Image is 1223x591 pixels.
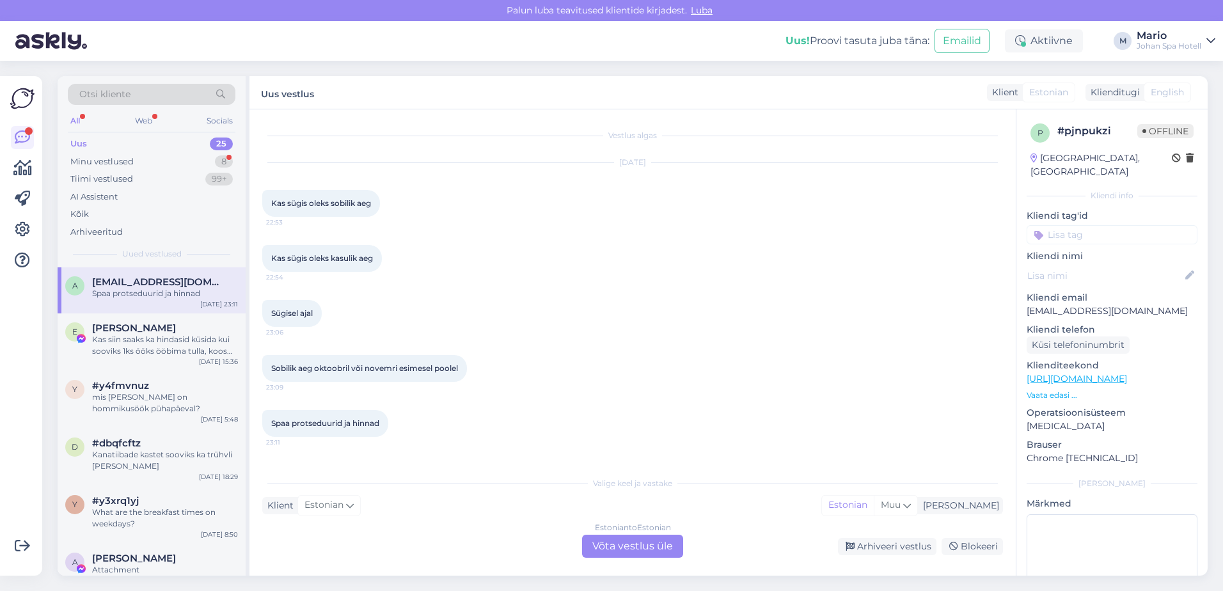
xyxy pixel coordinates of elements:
label: Uus vestlus [261,84,314,101]
div: Klienditugi [1085,86,1140,99]
div: What are the breakfast times on weekdays? [92,507,238,530]
div: Spaa protseduurid ja hinnad [92,288,238,299]
span: 23:09 [266,382,314,392]
span: 23:11 [266,437,314,447]
div: Vestlus algas [262,130,1003,141]
span: Estonian [1029,86,1068,99]
input: Lisa nimi [1027,269,1183,283]
span: Kas sügis oleks kasulik aeg [271,253,373,263]
div: Mario [1137,31,1201,41]
div: [DATE] 15:36 [199,357,238,366]
div: mis [PERSON_NAME] on hommikusöök pühapäeval? [92,391,238,414]
div: Kõik [70,208,89,221]
b: Uus! [785,35,810,47]
button: Emailid [935,29,990,53]
div: [PERSON_NAME] [918,499,999,512]
span: #dbqfcftz [92,437,141,449]
div: Minu vestlused [70,155,134,168]
span: Uued vestlused [122,248,182,260]
img: Askly Logo [10,86,35,111]
span: y [72,500,77,509]
span: Otsi kliente [79,88,130,101]
span: 22:54 [266,272,314,282]
div: Blokeeri [942,538,1003,555]
div: Arhiveeri vestlus [838,538,936,555]
span: Andrus Rako [92,553,176,564]
p: [MEDICAL_DATA] [1027,420,1197,433]
div: Arhiveeritud [70,226,123,239]
div: # pjnpukzi [1057,123,1137,139]
div: Estonian to Estonian [595,522,671,533]
span: p [1038,128,1043,138]
span: Kas sügis oleks sobilik aeg [271,198,371,208]
div: [GEOGRAPHIC_DATA], [GEOGRAPHIC_DATA] [1030,152,1172,178]
div: 25 [210,138,233,150]
div: Klient [987,86,1018,99]
span: Spaa protseduurid ja hinnad [271,418,379,428]
span: a [72,281,78,290]
div: Kas siin saaks ka hindasid küsida kui sooviks 1ks ööks ööbima tulla, koos hommikusöögiga? :) [92,334,238,357]
p: Kliendi tag'id [1027,209,1197,223]
span: #y3xrq1yj [92,495,139,507]
a: MarioJohan Spa Hotell [1137,31,1215,51]
span: Elis Tunder [92,322,176,334]
div: Uus [70,138,87,150]
div: Võta vestlus üle [582,535,683,558]
span: Sobilik aeg oktoobril või novemri esimesel poolel [271,363,458,373]
span: A [72,557,78,567]
div: Johan Spa Hotell [1137,41,1201,51]
div: Kanatiibade kastet sooviks ka trühvli [PERSON_NAME] [92,449,238,472]
div: Tiimi vestlused [70,173,133,185]
span: d [72,442,78,452]
span: y [72,384,77,394]
div: [DATE] 18:29 [199,472,238,482]
div: 8 [215,155,233,168]
p: Vaata edasi ... [1027,390,1197,401]
span: Offline [1137,124,1194,138]
div: [DATE] 8:50 [201,530,238,539]
div: [DATE] 23:11 [200,299,238,309]
span: Sügisel ajal [271,308,313,318]
div: AI Assistent [70,191,118,203]
div: Klient [262,499,294,512]
span: Muu [881,499,901,510]
div: M [1114,32,1132,50]
p: Chrome [TECHNICAL_ID] [1027,452,1197,465]
span: 23:06 [266,327,314,337]
div: Proovi tasuta juba täna: [785,33,929,49]
div: [DATE] [262,157,1003,168]
p: [EMAIL_ADDRESS][DOMAIN_NAME] [1027,304,1197,318]
p: Märkmed [1027,497,1197,510]
div: Aktiivne [1005,29,1083,52]
p: Kliendi email [1027,291,1197,304]
div: [PERSON_NAME] [1027,478,1197,489]
span: English [1151,86,1184,99]
p: Brauser [1027,438,1197,452]
span: aivesoha@gmail.com [92,276,225,288]
div: Küsi telefoninumbrit [1027,336,1130,354]
span: Luba [687,4,716,16]
div: Kliendi info [1027,190,1197,201]
span: #y4fmvnuz [92,380,149,391]
p: Operatsioonisüsteem [1027,406,1197,420]
p: Klienditeekond [1027,359,1197,372]
div: [DATE] 5:48 [201,414,238,424]
div: 99+ [205,173,233,185]
div: Socials [204,113,235,129]
p: Kliendi nimi [1027,249,1197,263]
div: Web [132,113,155,129]
span: E [72,327,77,336]
span: 22:53 [266,217,314,227]
a: [URL][DOMAIN_NAME] [1027,373,1127,384]
div: Attachment [92,564,238,576]
div: Valige keel ja vastake [262,478,1003,489]
p: Kliendi telefon [1027,323,1197,336]
input: Lisa tag [1027,225,1197,244]
div: Estonian [822,496,874,515]
span: Estonian [304,498,343,512]
div: All [68,113,83,129]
